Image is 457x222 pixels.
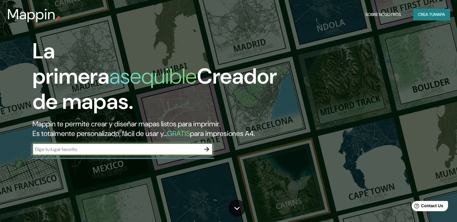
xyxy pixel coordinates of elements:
font: Sobre nosotros [365,12,401,17]
font: mapa [434,12,445,17]
font: Crea tu [418,12,434,17]
font: Es totalmente personalizado, fácil de usar y... [32,129,167,138]
input: Elige tu lugar favorito [32,146,201,153]
font: para impresiones A4. [190,129,255,138]
font: La primera [32,37,109,90]
button: Sobre nosotros [363,9,404,20]
img: pin de mapeo [56,16,60,20]
font: Mappin [7,5,56,24]
iframe: Help widget launcher [404,199,450,215]
font: Creador de mapas. [32,62,277,116]
font: Mappin te permite crear y diseñar mapas listos para imprimir. [32,119,220,128]
button: Crea tumapa [413,9,450,20]
font: asequible [109,62,197,90]
font: GRATIS [167,129,190,138]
